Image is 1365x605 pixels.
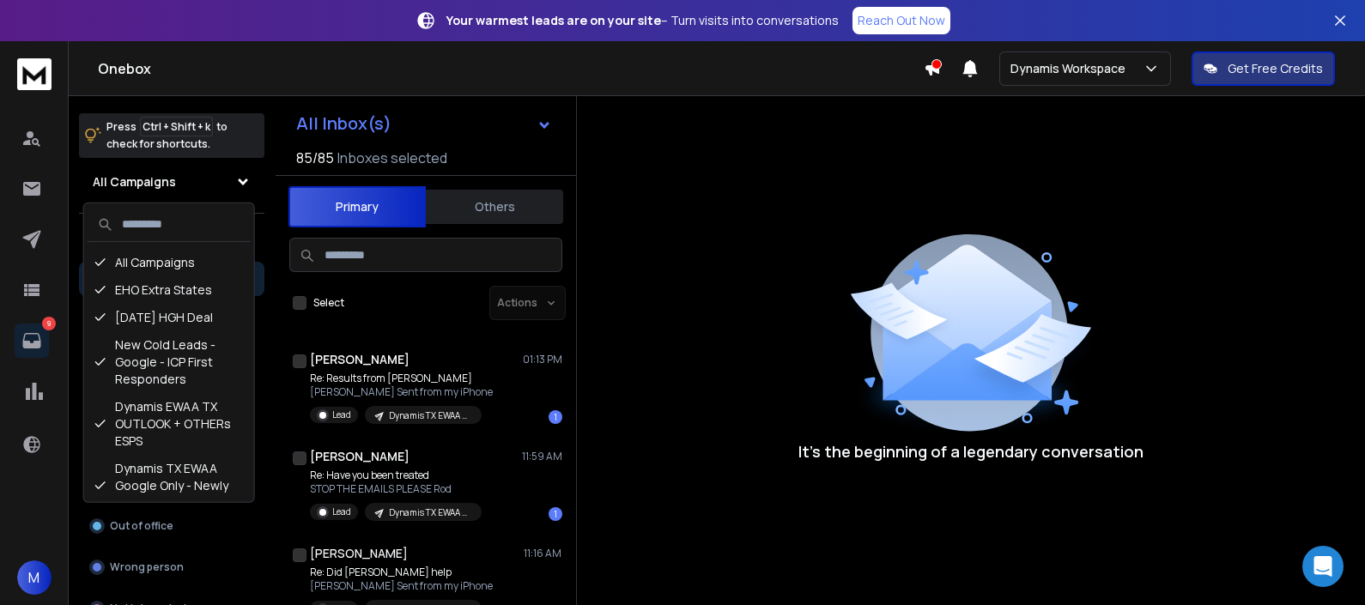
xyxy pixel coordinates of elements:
[858,12,945,29] p: Reach Out Now
[310,448,409,465] h1: [PERSON_NAME]
[88,276,251,304] div: EHO Extra States
[332,505,351,518] p: Lead
[549,410,562,424] div: 1
[88,393,251,455] div: Dynamis EWAA TX OUTLOOK + OTHERs ESPS
[17,58,52,90] img: logo
[389,409,471,422] p: Dynamis TX EWAA Google Only - Newly Warmed
[313,296,344,310] label: Select
[523,353,562,366] p: 01:13 PM
[288,186,426,227] button: Primary
[798,439,1144,463] p: It’s the beginning of a legendary conversation
[310,351,409,368] h1: [PERSON_NAME]
[310,372,493,385] p: Re: Results from [PERSON_NAME]
[310,545,408,562] h1: [PERSON_NAME]
[310,482,482,496] p: STOP THE EMAILS PLEASE Rod
[88,455,251,517] div: Dynamis TX EWAA Google Only - Newly Warmed
[522,450,562,463] p: 11:59 AM
[337,148,447,168] h3: Inboxes selected
[296,148,334,168] span: 85 / 85
[79,227,264,251] h3: Filters
[1010,60,1132,77] p: Dynamis Workspace
[1302,546,1344,587] div: Open Intercom Messenger
[549,507,562,521] div: 1
[426,188,563,226] button: Others
[446,12,839,29] p: – Turn visits into conversations
[17,560,52,595] span: M
[106,118,227,153] p: Press to check for shortcuts.
[310,385,493,399] p: [PERSON_NAME] Sent from my iPhone
[93,173,176,191] h1: All Campaigns
[310,566,493,579] p: Re: Did [PERSON_NAME] help
[332,408,351,421] p: Lead
[310,469,482,482] p: Re: Have you been treated
[524,547,562,560] p: 11:16 AM
[88,304,251,331] div: [DATE] HGH Deal
[140,117,213,136] span: Ctrl + Shift + k
[296,115,391,132] h1: All Inbox(s)
[110,519,173,533] p: Out of office
[310,579,493,593] p: [PERSON_NAME] Sent from my iPhone
[110,560,184,574] p: Wrong person
[98,58,924,79] h1: Onebox
[88,249,251,276] div: All Campaigns
[88,331,251,393] div: New Cold Leads - Google - ICP First Responders
[42,317,56,330] p: 9
[1228,60,1323,77] p: Get Free Credits
[446,12,661,28] strong: Your warmest leads are on your site
[389,506,471,519] p: Dynamis TX EWAA Google Only - Newly Warmed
